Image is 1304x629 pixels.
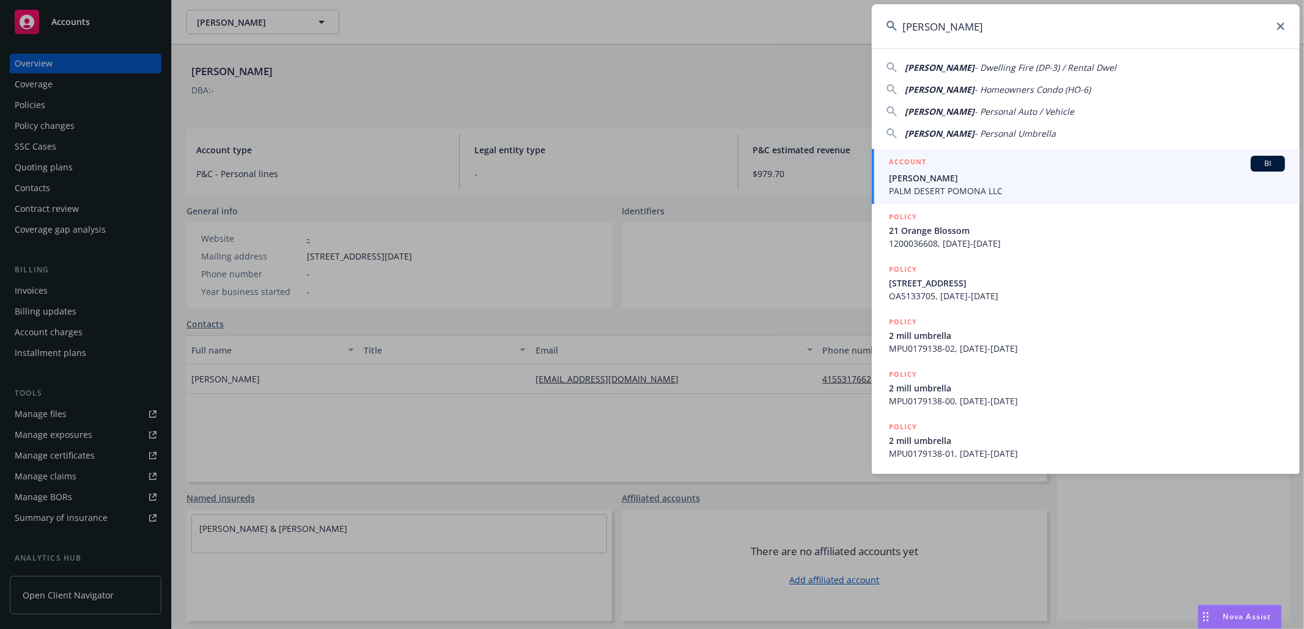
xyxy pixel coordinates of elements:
[872,204,1300,256] a: POLICY21 Orange Blossom1200036608, [DATE]-[DATE]
[889,382,1285,394] span: 2 mill umbrella
[905,62,974,73] span: [PERSON_NAME]
[889,277,1285,289] span: [STREET_ADDRESS]
[974,106,1074,117] span: - Personal Auto / Vehicle
[1256,158,1280,169] span: BI
[905,84,974,95] span: [PERSON_NAME]
[889,237,1285,250] span: 1200036608, [DATE]-[DATE]
[889,172,1285,184] span: [PERSON_NAME]
[889,368,917,380] h5: POLICY
[974,128,1056,139] span: - Personal Umbrella
[889,211,917,223] h5: POLICY
[974,62,1116,73] span: - Dwelling Fire (DP-3) / Rental Dwel
[889,184,1285,197] span: PALM DESERT POMONA LLC
[872,414,1300,467] a: POLICY2 mill umbrellaMPU0179138-01, [DATE]-[DATE]
[872,4,1300,48] input: Search...
[872,362,1300,414] a: POLICY2 mill umbrellaMPU0179138-00, [DATE]-[DATE]
[905,128,974,139] span: [PERSON_NAME]
[1198,605,1214,628] div: Drag to move
[905,106,974,117] span: [PERSON_NAME]
[1198,605,1282,629] button: Nova Assist
[889,421,917,433] h5: POLICY
[974,84,1091,95] span: - Homeowners Condo (HO-6)
[889,156,926,170] h5: ACCOUNT
[889,263,917,275] h5: POLICY
[889,316,917,328] h5: POLICY
[889,289,1285,302] span: OA5133705, [DATE]-[DATE]
[872,309,1300,362] a: POLICY2 mill umbrellaMPU0179138-02, [DATE]-[DATE]
[872,149,1300,204] a: ACCOUNTBI[PERSON_NAME]PALM DESERT POMONA LLC
[889,224,1285,237] span: 21 Orange Blossom
[1223,611,1272,622] span: Nova Assist
[889,342,1285,355] span: MPU0179138-02, [DATE]-[DATE]
[889,434,1285,447] span: 2 mill umbrella
[889,447,1285,460] span: MPU0179138-01, [DATE]-[DATE]
[872,256,1300,309] a: POLICY[STREET_ADDRESS]OA5133705, [DATE]-[DATE]
[889,329,1285,342] span: 2 mill umbrella
[889,394,1285,407] span: MPU0179138-00, [DATE]-[DATE]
